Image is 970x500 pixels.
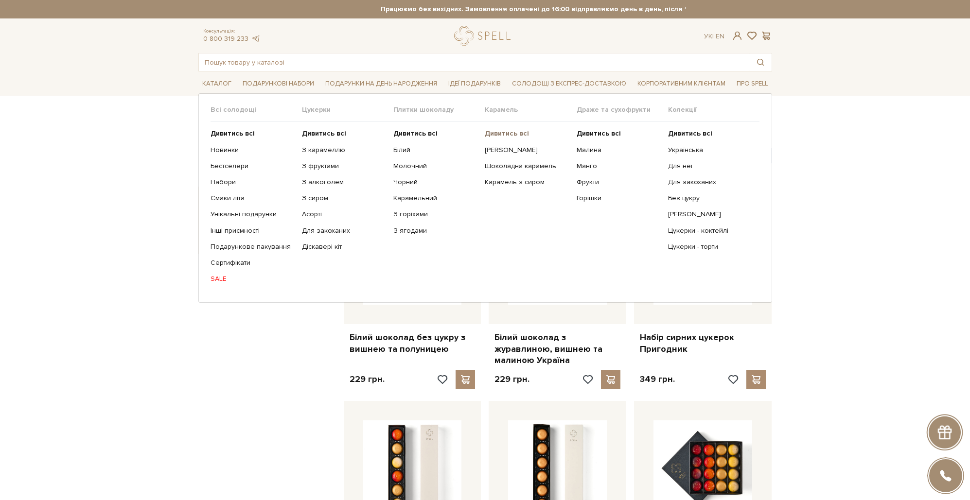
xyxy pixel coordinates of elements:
[494,374,529,385] p: 229 грн.
[716,32,724,40] a: En
[393,226,477,235] a: З ягодами
[577,162,661,171] a: Манго
[302,162,386,171] a: З фруктами
[577,194,661,203] a: Горішки
[485,146,569,155] a: [PERSON_NAME]
[302,146,386,155] a: З карамеллю
[251,34,261,43] a: telegram
[668,194,752,203] a: Без цукру
[211,129,255,138] b: Дивитись всі
[211,226,295,235] a: Інші приємності
[668,129,712,138] b: Дивитись всі
[211,194,295,203] a: Смаки літа
[668,178,752,187] a: Для закоханих
[321,76,441,91] span: Подарунки на День народження
[485,129,529,138] b: Дивитись всі
[444,76,505,91] span: Ідеї подарунків
[239,76,318,91] span: Подарункові набори
[211,210,295,219] a: Унікальні подарунки
[350,374,385,385] p: 229 грн.
[198,76,235,91] span: Каталог
[198,93,772,303] div: Каталог
[668,105,759,114] span: Колекції
[211,146,295,155] a: Новинки
[302,105,393,114] span: Цукерки
[485,105,576,114] span: Карамель
[211,178,295,187] a: Набори
[704,32,724,41] div: Ук
[350,332,476,355] a: Білий шоколад без цукру з вишнею та полуницею
[302,129,346,138] b: Дивитись всі
[640,374,675,385] p: 349 грн.
[485,162,569,171] a: Шоколадна карамель
[393,146,477,155] a: Білий
[485,178,569,187] a: Карамель з сиром
[577,129,661,138] a: Дивитись всі
[668,129,752,138] a: Дивитись всі
[577,178,661,187] a: Фрукти
[508,75,630,92] a: Солодощі з експрес-доставкою
[668,162,752,171] a: Для неї
[302,194,386,203] a: З сиром
[454,26,515,46] a: logo
[211,275,295,283] a: SALE
[211,105,302,114] span: Всі солодощі
[749,53,772,71] button: Пошук товару у каталозі
[211,162,295,171] a: Бестселери
[199,53,749,71] input: Пошук товару у каталозі
[494,332,620,366] a: Білий шоколад з журавлиною, вишнею та малиною Україна
[284,5,858,14] strong: Працюємо без вихідних. Замовлення оплачені до 16:00 відправляємо день в день, після 16:00 - насту...
[668,242,752,251] a: Цукерки - торти
[668,146,752,155] a: Українська
[668,226,752,235] a: Цукерки - коктейлі
[211,242,295,251] a: Подарункове пакування
[302,210,386,219] a: Асорті
[211,129,295,138] a: Дивитись всі
[577,105,668,114] span: Драже та сухофрукти
[393,178,477,187] a: Чорний
[634,75,729,92] a: Корпоративним клієнтам
[577,146,661,155] a: Малина
[393,162,477,171] a: Молочний
[302,129,386,138] a: Дивитись всі
[302,178,386,187] a: З алкоголем
[393,210,477,219] a: З горіхами
[302,226,386,235] a: Для закоханих
[211,259,295,267] a: Сертифікати
[577,129,621,138] b: Дивитись всі
[393,129,438,138] b: Дивитись всі
[393,194,477,203] a: Карамельний
[203,34,248,43] a: 0 800 319 233
[712,32,714,40] span: |
[485,129,569,138] a: Дивитись всі
[640,332,766,355] a: Набір сирних цукерок Пригодник
[302,242,386,251] a: Діскавері кіт
[393,129,477,138] a: Дивитись всі
[668,210,752,219] a: [PERSON_NAME]
[733,76,772,91] span: Про Spell
[203,28,261,34] span: Консультація:
[393,105,485,114] span: Плитки шоколаду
